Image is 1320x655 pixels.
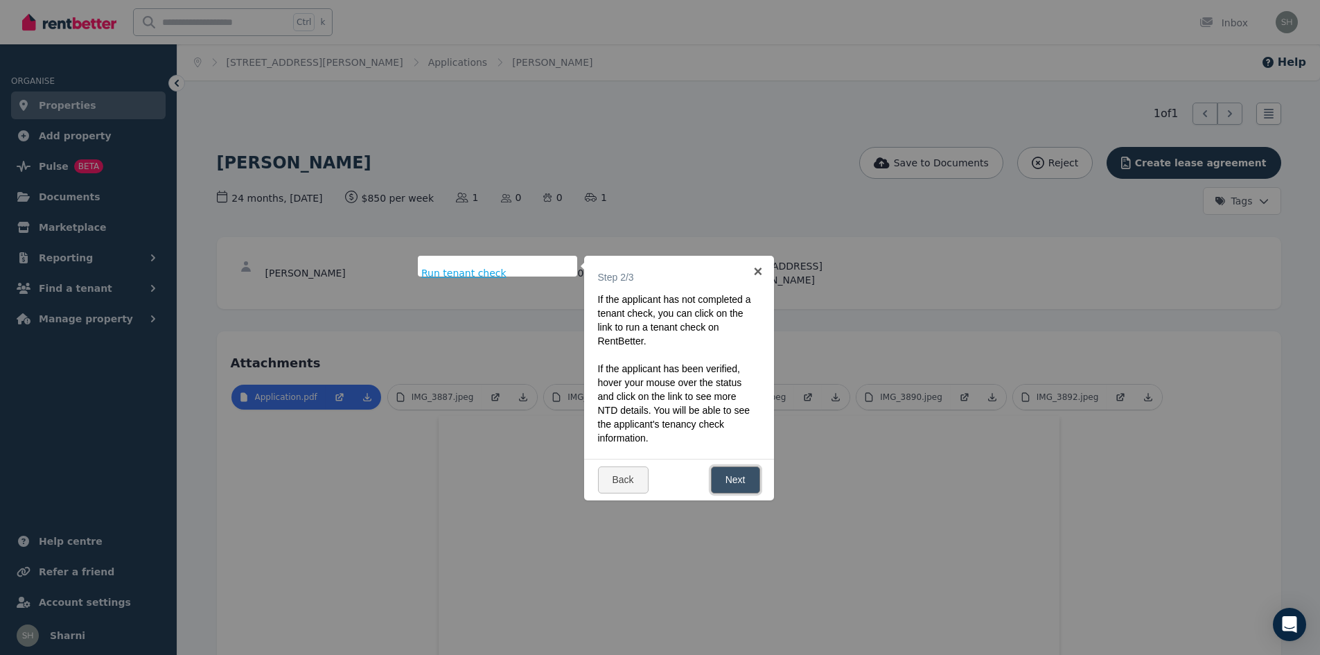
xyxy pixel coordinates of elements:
a: Back [598,466,649,494]
p: If the applicant has been verified, hover your mouse over the status and click on the link to see... [598,362,752,445]
a: Next [711,466,760,494]
div: Open Intercom Messenger [1273,608,1306,641]
a: × [743,256,774,287]
p: If the applicant has not completed a tenant check, you can click on the link to run a tenant chec... [598,292,752,348]
span: Run tenant check [421,266,507,280]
